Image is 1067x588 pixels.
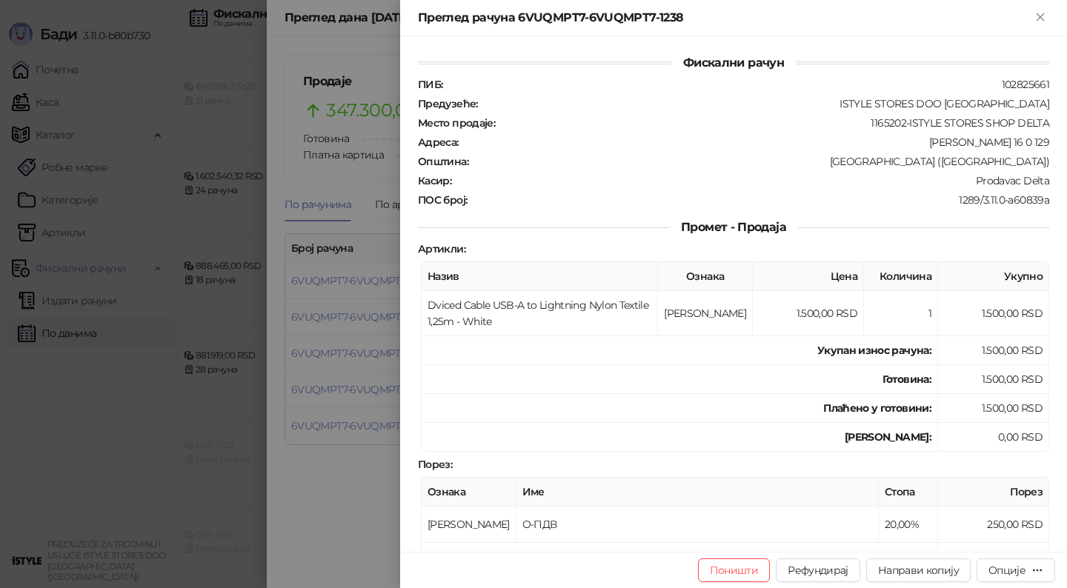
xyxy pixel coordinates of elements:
strong: Општина : [418,155,468,168]
td: 20,00% [879,507,938,543]
th: Ознака [658,262,753,291]
strong: Место продаје : [418,116,495,130]
th: Укупно [938,262,1049,291]
td: 0,00 RSD [938,423,1049,452]
strong: Готовина : [882,372,931,386]
td: Dviced Cable USB-A to Lightning Nylon Textile 1,25m - White [422,291,658,336]
td: 1.500,00 RSD [753,291,864,336]
td: 1 [864,291,938,336]
th: Стопа [879,478,938,507]
div: [PERSON_NAME] 16 0 129 [460,136,1051,149]
button: Поништи [698,558,771,582]
div: [GEOGRAPHIC_DATA] ([GEOGRAPHIC_DATA]) [470,155,1051,168]
button: Опције [977,558,1055,582]
td: [PERSON_NAME] [422,507,516,543]
div: 1165202-ISTYLE STORES SHOP DELTA [496,116,1051,130]
strong: ПОС број : [418,193,467,207]
span: Промет - Продаја [669,220,798,234]
strong: Артикли : [418,242,465,255]
td: 250,00 RSD [938,507,1049,543]
button: Рефундирај [776,558,860,582]
strong: ПИБ : [418,78,442,91]
div: 1289/3.11.0-a60839a [468,193,1051,207]
td: 1.500,00 RSD [938,336,1049,365]
td: 1.500,00 RSD [938,394,1049,423]
div: Опције [988,564,1026,577]
strong: Плаћено у готовини: [823,401,931,415]
span: Направи копију [878,564,959,577]
th: Порез [938,478,1049,507]
button: Close [1031,9,1049,27]
strong: Укупан износ пореза: [817,550,931,564]
strong: Адреса : [418,136,459,149]
th: Цена [753,262,864,291]
td: [PERSON_NAME] [658,291,753,336]
strong: Касир : [418,174,451,187]
button: Направи копију [866,558,971,582]
strong: Порез : [418,458,452,471]
th: Назив [422,262,658,291]
td: 1.500,00 RSD [938,291,1049,336]
td: 250,00 RSD [938,543,1049,572]
strong: Предузеће : [418,97,478,110]
th: Количина [864,262,938,291]
td: 1.500,00 RSD [938,365,1049,394]
th: Ознака [422,478,516,507]
div: Prodavac Delta [453,174,1051,187]
span: Фискални рачун [671,56,796,70]
div: Преглед рачуна 6VUQMPT7-6VUQMPT7-1238 [418,9,1031,27]
strong: Укупан износ рачуна : [817,344,931,357]
th: Име [516,478,879,507]
strong: [PERSON_NAME]: [845,430,931,444]
div: ISTYLE STORES DOO [GEOGRAPHIC_DATA] [479,97,1051,110]
div: 102825661 [444,78,1051,91]
td: О-ПДВ [516,507,879,543]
